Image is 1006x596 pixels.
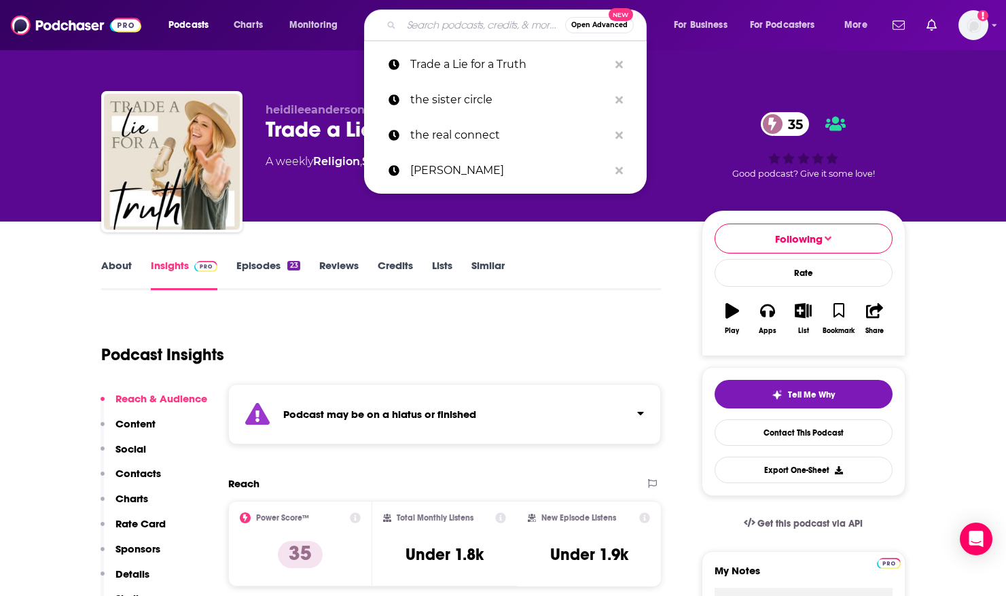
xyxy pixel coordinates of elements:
[289,16,338,35] span: Monitoring
[278,541,323,568] p: 35
[362,155,425,168] a: Spirituality
[115,442,146,455] p: Social
[977,10,988,21] svg: Add a profile image
[319,259,359,290] a: Reviews
[364,82,647,118] a: the sister circle
[225,14,271,36] a: Charts
[410,47,609,82] p: Trade a Lie for a Truth
[234,16,263,35] span: Charts
[360,155,362,168] span: ,
[788,389,835,400] span: Tell Me Why
[715,457,893,483] button: Export One-Sheet
[865,327,884,335] div: Share
[715,564,893,588] label: My Notes
[921,14,942,37] a: Show notifications dropdown
[236,259,300,290] a: Episodes23
[115,467,161,480] p: Contacts
[101,417,156,442] button: Content
[877,556,901,569] a: Pro website
[958,10,988,40] span: Logged in as ShellB
[115,492,148,505] p: Charts
[377,10,660,41] div: Search podcasts, credits, & more...
[101,392,207,417] button: Reach & Audience
[715,419,893,446] a: Contact This Podcast
[401,14,565,36] input: Search podcasts, credits, & more...
[101,345,224,365] h1: Podcast Insights
[313,155,360,168] a: Religion
[775,232,823,245] span: Following
[266,154,622,170] div: A weekly podcast
[410,118,609,153] p: the real connect
[432,259,452,290] a: Lists
[857,294,892,343] button: Share
[378,259,413,290] a: Credits
[471,259,505,290] a: Similar
[397,513,473,523] h2: Total Monthly Listens
[844,16,867,35] span: More
[750,294,785,343] button: Apps
[821,294,857,343] button: Bookmark
[364,153,647,188] a: [PERSON_NAME]
[101,492,148,517] button: Charts
[151,259,218,290] a: InsightsPodchaser Pro
[715,294,750,343] button: Play
[101,567,149,593] button: Details
[565,17,634,33] button: Open AdvancedNew
[364,118,647,153] a: the real connect
[757,518,863,529] span: Get this podcast via API
[835,14,884,36] button: open menu
[733,507,874,540] a: Get this podcast via API
[761,112,810,136] a: 35
[702,103,905,188] div: 35Good podcast? Give it some love!
[759,327,776,335] div: Apps
[228,477,259,490] h2: Reach
[725,327,739,335] div: Play
[11,12,141,38] img: Podchaser - Follow, Share and Rate Podcasts
[159,14,226,36] button: open menu
[674,16,727,35] span: For Business
[410,82,609,118] p: the sister circle
[115,392,207,405] p: Reach & Audience
[774,112,810,136] span: 35
[609,8,633,21] span: New
[798,327,809,335] div: List
[364,47,647,82] a: Trade a Lie for a Truth
[228,384,662,444] section: Click to expand status details
[168,16,209,35] span: Podcasts
[958,10,988,40] img: User Profile
[410,153,609,188] p: scott simon
[115,417,156,430] p: Content
[101,259,132,290] a: About
[406,544,484,565] h3: Under 1.8k
[101,467,161,492] button: Contacts
[715,259,893,287] div: Rate
[715,224,893,253] button: Following
[194,261,218,272] img: Podchaser Pro
[958,10,988,40] button: Show profile menu
[101,442,146,468] button: Social
[772,389,783,400] img: tell me why sparkle
[550,544,628,565] h3: Under 1.9k
[115,567,149,580] p: Details
[732,169,875,179] span: Good podcast? Give it some love!
[887,14,910,37] a: Show notifications dropdown
[256,513,309,523] h2: Power Score™
[115,542,160,555] p: Sponsors
[287,261,300,270] div: 23
[571,22,628,29] span: Open Advanced
[104,94,240,230] img: Trade a Lie for a Truth
[741,14,835,36] button: open menu
[101,517,166,542] button: Rate Card
[960,523,992,555] div: Open Intercom Messenger
[715,380,893,408] button: tell me why sparkleTell Me Why
[785,294,821,343] button: List
[283,408,476,421] strong: Podcast may be on a hiatus or finished
[823,327,855,335] div: Bookmark
[115,517,166,530] p: Rate Card
[280,14,355,36] button: open menu
[664,14,744,36] button: open menu
[541,513,616,523] h2: New Episode Listens
[266,103,365,116] span: heidileeanderson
